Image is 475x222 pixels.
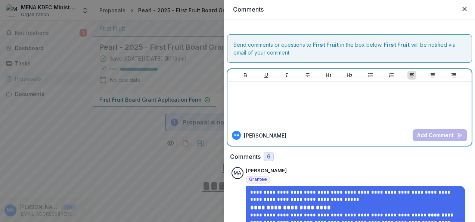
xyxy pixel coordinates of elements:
span: 6 [267,154,270,160]
span: Grantee [249,177,267,182]
button: Heading 2 [345,71,354,80]
button: Align Left [407,71,416,80]
button: Bullet List [366,71,375,80]
button: Align Right [449,71,458,80]
button: Bold [241,71,250,80]
p: [PERSON_NAME] [246,167,287,175]
button: Heading 1 [324,71,333,80]
strong: First Fruit [384,41,410,48]
div: Marihan Abdelmalek [234,171,241,176]
button: Ordered List [387,71,396,80]
strong: First Fruit [313,41,339,48]
div: Marihan Abdelmalek [233,133,239,137]
button: Align Center [428,71,437,80]
h2: Comments [233,6,466,13]
button: Add Comment [413,129,467,141]
button: Underline [262,71,271,80]
h2: Comments [230,153,261,160]
button: Italicize [282,71,291,80]
button: Close [459,3,471,15]
div: Send comments or questions to in the box below. will be notified via email of your comment. [227,34,472,63]
button: Strike [303,71,312,80]
p: [PERSON_NAME] [244,132,286,139]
